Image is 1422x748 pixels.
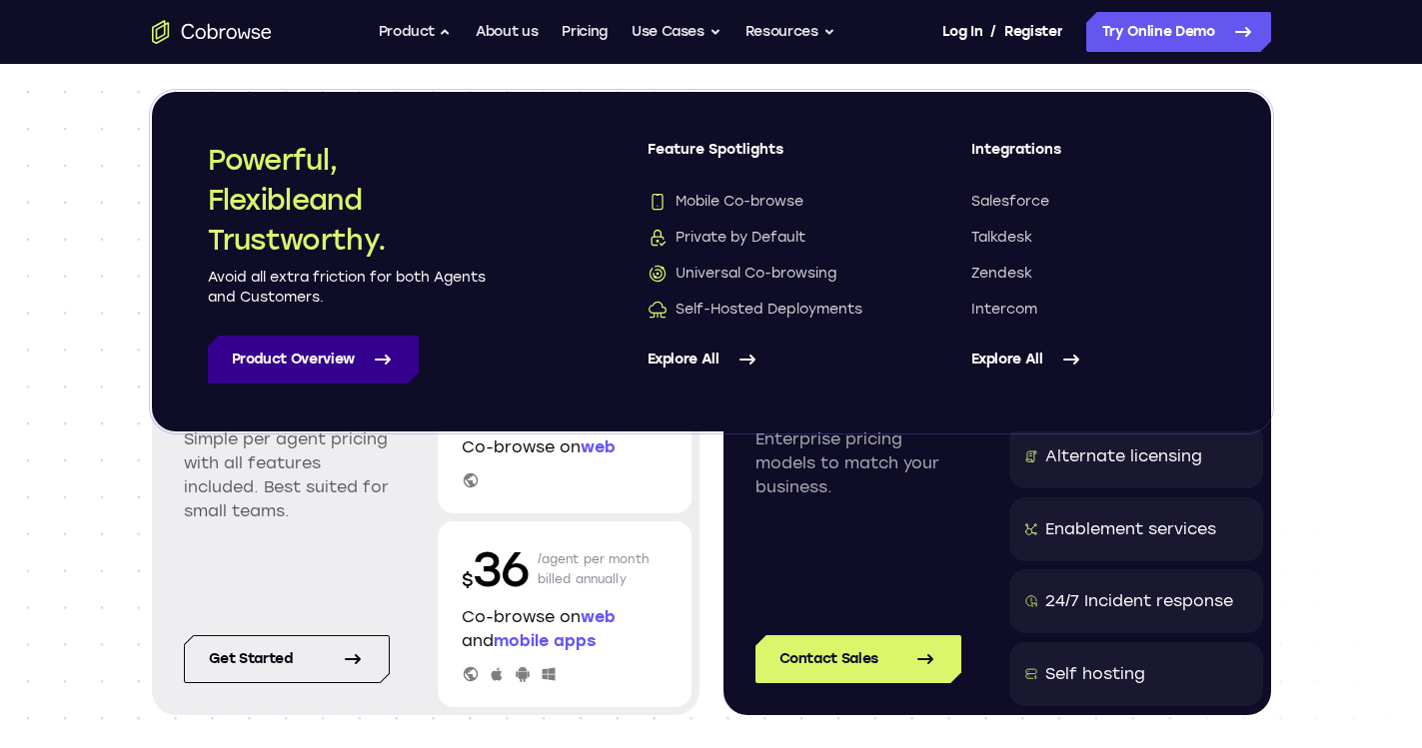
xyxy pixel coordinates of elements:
[971,192,1049,212] span: Salesforce
[208,140,488,260] h2: Powerful, Flexible and Trustworthy.
[648,192,668,212] img: Mobile Co-browse
[462,537,530,601] p: 36
[648,300,862,320] span: Self-Hosted Deployments
[648,228,668,248] img: Private by Default
[462,569,474,591] span: $
[562,12,608,52] a: Pricing
[379,12,453,52] button: Product
[538,537,650,601] p: /agent per month billed annually
[476,12,538,52] a: About us
[648,300,668,320] img: Self-Hosted Deployments
[971,192,1215,212] a: Salesforce
[971,336,1215,383] a: Explore All
[184,635,390,683] a: Get started
[581,437,616,456] span: web
[208,268,488,308] p: Avoid all extra friction for both Agents and Customers.
[208,336,419,383] a: Product Overview
[971,140,1215,176] span: Integrations
[648,192,891,212] a: Mobile Co-browseMobile Co-browse
[648,264,836,284] span: Universal Co-browsing
[942,12,982,52] a: Log In
[648,336,891,383] a: Explore All
[632,12,721,52] button: Use Cases
[1045,589,1233,613] div: 24/7 Incident response
[1086,12,1271,52] a: Try Online Demo
[755,635,961,683] a: Contact Sales
[648,264,891,284] a: Universal Co-browsingUniversal Co-browsing
[971,228,1215,248] a: Talkdesk
[581,607,616,626] span: web
[971,228,1032,248] span: Talkdesk
[648,228,891,248] a: Private by DefaultPrivate by Default
[990,20,996,44] span: /
[648,300,891,320] a: Self-Hosted DeploymentsSelf-Hosted Deployments
[971,300,1215,320] a: Intercom
[184,427,390,523] p: Simple per agent pricing with all features included. Best suited for small teams.
[971,300,1037,320] span: Intercom
[462,435,668,459] p: Co-browse on
[971,264,1215,284] a: Zendesk
[494,631,596,650] span: mobile apps
[1004,12,1062,52] a: Register
[648,192,803,212] span: Mobile Co-browse
[152,20,272,44] a: Go to the home page
[648,140,891,176] span: Feature Spotlights
[755,427,961,499] p: Enterprise pricing models to match your business.
[1045,517,1216,541] div: Enablement services
[1045,444,1202,468] div: Alternate licensing
[462,605,668,653] p: Co-browse on and
[1045,662,1145,686] div: Self hosting
[648,228,805,248] span: Private by Default
[971,264,1032,284] span: Zendesk
[745,12,835,52] button: Resources
[648,264,668,284] img: Universal Co-browsing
